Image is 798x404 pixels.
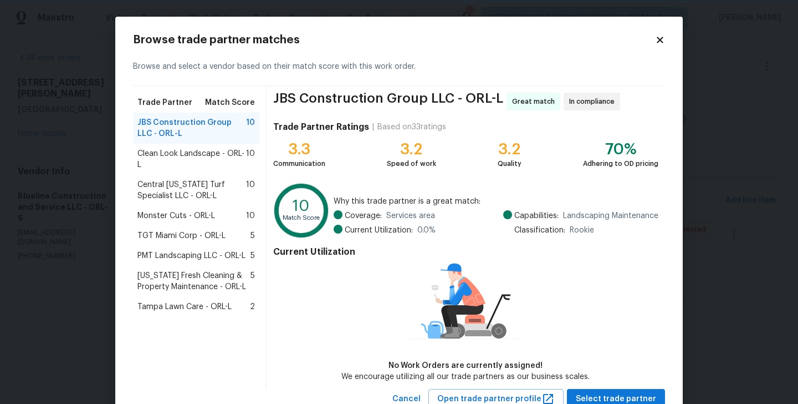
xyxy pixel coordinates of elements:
[273,144,325,155] div: 3.3
[250,250,255,261] span: 5
[137,230,226,241] span: TGT Miami Corp - ORL-L
[133,48,665,86] div: Browse and select a vendor based on their match score with this work order.
[246,210,255,221] span: 10
[133,34,655,46] h2: Browse trade partner matches
[377,122,446,133] div: Based on 33 ratings
[369,122,377,133] div: |
[341,360,590,371] div: No Work Orders are currently assigned!
[137,179,246,201] span: Central [US_STATE] Turf Specialist LLC - ORL-L
[246,179,255,201] span: 10
[387,144,436,155] div: 3.2
[137,270,250,292] span: [US_STATE] Fresh Cleaning & Property Maintenance - ORL-L
[498,144,521,155] div: 3.2
[417,225,436,236] span: 0.0 %
[137,117,246,139] span: JBS Construction Group LLC - ORL-L
[250,270,255,292] span: 5
[205,97,255,108] span: Match Score
[250,301,255,312] span: 2
[512,96,559,107] span: Great match
[250,230,255,241] span: 5
[570,225,594,236] span: Rookie
[137,210,215,221] span: Monster Cuts - ORL-L
[514,210,559,221] span: Capabilities:
[498,158,521,169] div: Quality
[273,122,369,133] h4: Trade Partner Ratings
[583,144,658,155] div: 70%
[569,96,619,107] span: In compliance
[293,198,310,214] text: 10
[137,301,232,312] span: Tampa Lawn Care - ORL-L
[345,225,413,236] span: Current Utilization:
[514,225,565,236] span: Classification:
[137,148,246,170] span: Clean Look Landscape - ORL-L
[273,93,503,110] span: JBS Construction Group LLC - ORL-L
[137,97,192,108] span: Trade Partner
[246,148,255,170] span: 10
[246,117,255,139] span: 10
[273,158,325,169] div: Communication
[334,196,658,207] span: Why this trade partner is a great match:
[345,210,382,221] span: Coverage:
[341,371,590,382] div: We encourage utilizing all our trade partners as our business scales.
[386,210,435,221] span: Services area
[273,246,658,257] h4: Current Utilization
[387,158,436,169] div: Speed of work
[137,250,245,261] span: PMT Landscaping LLC - ORL-L
[563,210,658,221] span: Landscaping Maintenance
[283,215,320,221] text: Match Score
[583,158,658,169] div: Adhering to OD pricing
